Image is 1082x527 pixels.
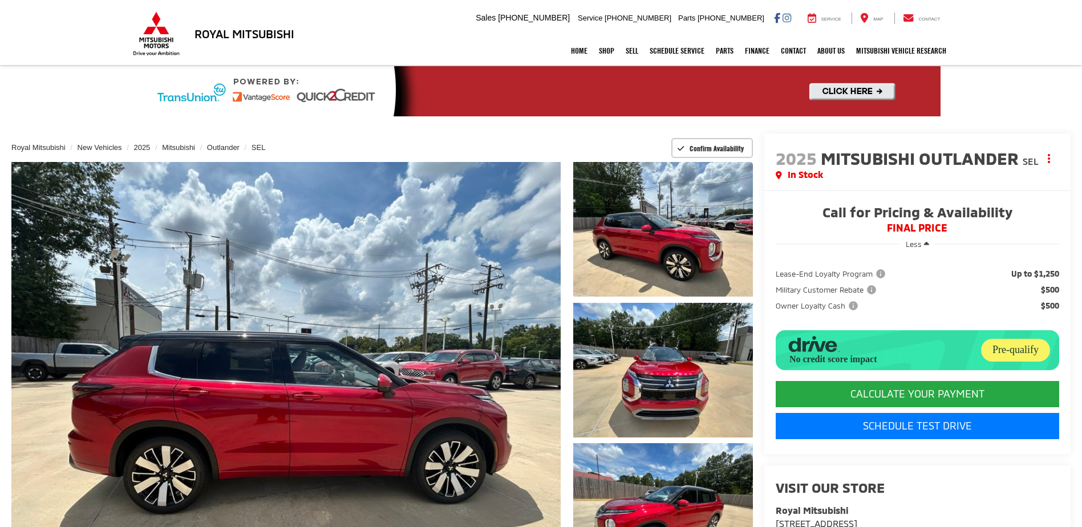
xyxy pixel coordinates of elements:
[788,168,823,181] span: In Stock
[776,268,889,279] button: Lease-End Loyalty Program
[207,143,240,152] a: Outlander
[852,13,891,24] a: Map
[671,138,753,158] button: Confirm Availability
[142,66,941,116] img: Quick2Credit
[918,17,940,22] span: Contact
[906,240,922,249] span: Less
[605,14,671,22] span: [PHONE_NUMBER]
[78,143,122,152] a: New Vehicles
[644,37,710,65] a: Schedule Service: Opens in a new tab
[565,37,593,65] a: Home
[776,300,862,311] button: Owner Loyalty Cash
[776,284,880,295] button: Military Customer Rebate
[573,303,752,437] a: Expand Photo 2
[799,13,850,24] a: Service
[572,301,755,439] img: 2025 Mitsubishi Outlander SEL
[1023,156,1039,167] span: SEL
[812,37,850,65] a: About Us
[821,17,841,22] span: Service
[1011,268,1059,279] span: Up to $1,250
[776,284,878,295] span: Military Customer Rebate
[776,300,860,311] span: Owner Loyalty Cash
[498,13,570,22] span: [PHONE_NUMBER]
[775,37,812,65] a: Contact
[698,14,764,22] span: [PHONE_NUMBER]
[573,162,752,297] a: Expand Photo 1
[900,234,935,254] button: Less
[776,480,1059,495] h2: Visit our Store
[620,37,644,65] a: Sell
[1041,284,1059,295] span: $500
[850,37,952,65] a: Mitsubishi Vehicle Research
[776,381,1059,407] : CALCULATE YOUR PAYMENT
[572,160,755,298] img: 2025 Mitsubishi Outlander SEL
[776,268,888,279] span: Lease-End Loyalty Program
[131,11,182,56] img: Mitsubishi
[11,143,66,152] a: Royal Mitsubishi
[739,37,775,65] a: Finance
[194,27,294,40] h3: Royal Mitsubishi
[252,143,266,152] a: SEL
[593,37,620,65] a: Shop
[821,148,1023,168] span: Mitsubishi Outlander
[776,205,1059,222] span: Call for Pricing & Availability
[133,143,150,152] a: 2025
[690,144,744,153] span: Confirm Availability
[476,13,496,22] span: Sales
[1048,154,1050,163] span: dropdown dots
[776,222,1059,234] span: FINAL PRICE
[162,143,195,152] a: Mitsubishi
[578,14,602,22] span: Service
[783,13,791,22] a: Instagram: Click to visit our Instagram page
[1039,148,1059,168] button: Actions
[776,148,817,168] span: 2025
[894,13,949,24] a: Contact
[1041,300,1059,311] span: $500
[776,505,848,516] strong: Royal Mitsubishi
[774,13,780,22] a: Facebook: Click to visit our Facebook page
[678,14,695,22] span: Parts
[873,17,883,22] span: Map
[776,413,1059,439] a: Schedule Test Drive
[710,37,739,65] a: Parts: Opens in a new tab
